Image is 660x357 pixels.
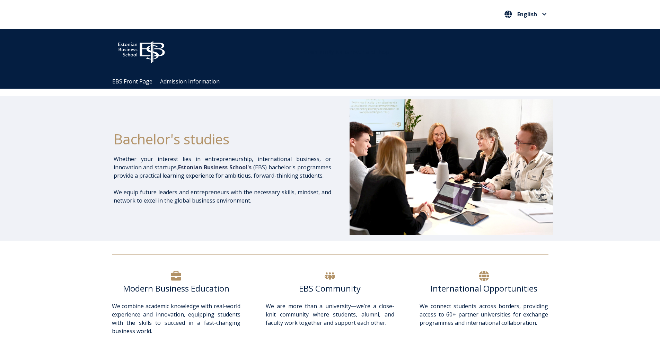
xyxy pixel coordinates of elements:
[112,78,152,85] a: EBS Front Page
[114,131,331,148] h1: Bachelor's studies
[266,283,394,294] h6: EBS Community
[114,155,331,180] p: Whether your interest lies in entrepreneurship, international business, or innovation and startup...
[503,9,548,20] button: English
[266,302,394,335] p: We are more than a university—we’re a close-knit community where students, alumni, and faculty wo...
[108,74,559,89] div: Navigation Menu
[112,302,240,335] span: We combine academic knowledge with real-world experience and innovation, equipping students with ...
[350,99,553,235] img: Bachelor's at EBS
[304,48,389,55] span: Community for Growth and Resp
[503,9,548,20] nav: Select your language
[160,78,220,85] a: Admission Information
[420,283,548,294] h6: International Opportunities
[112,36,171,65] img: ebs_logo2016_white
[178,163,252,171] span: Estonian Business School's
[114,188,331,205] p: We equip future leaders and entrepreneurs with the necessary skills, mindset, and network to exce...
[517,11,537,17] span: English
[420,302,548,327] p: We connect students across borders, providing access to 60+ partner universities for exchange pro...
[112,283,240,294] h6: Modern Business Education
